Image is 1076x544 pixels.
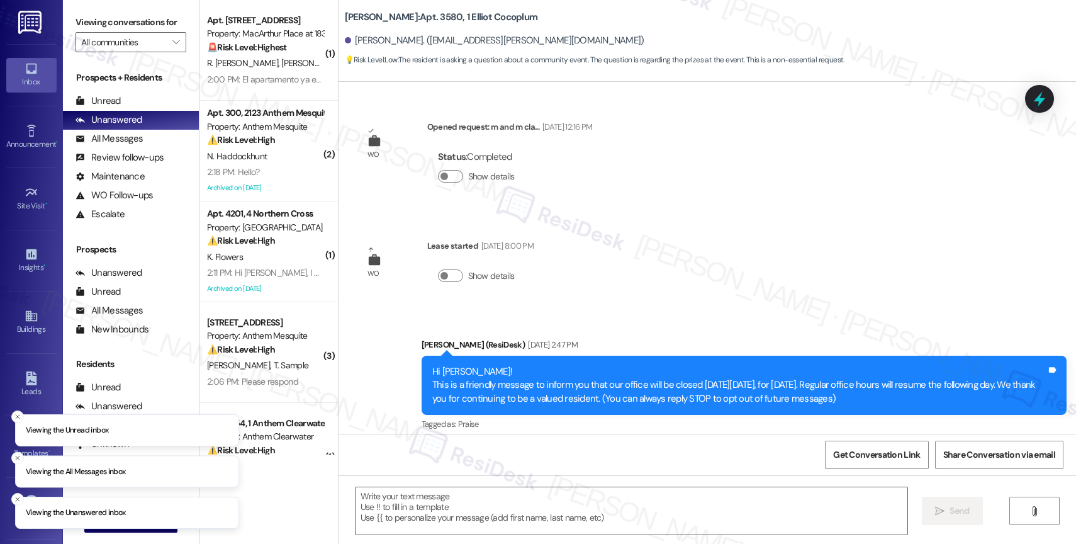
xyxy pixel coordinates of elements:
[43,261,45,270] span: •
[427,239,534,257] div: Lease started
[63,243,199,256] div: Prospects
[422,338,1067,356] div: [PERSON_NAME] (ResiDesk)
[207,166,260,178] div: 2:18 PM: Hello?
[207,74,793,85] div: 2:00 PM: El apartamento ya está desocupado ya los salimos porque ustedes incumplieron con el cont...
[76,323,149,336] div: New Inbounds
[207,376,298,387] div: 2:06 PM: Please respond
[935,506,944,516] i: 
[458,419,479,429] span: Praise
[207,417,323,430] div: Apt. 5754, 1 Anthem Clearwater
[76,381,121,394] div: Unread
[76,208,125,221] div: Escalate
[207,207,323,220] div: Apt. 4201, 4 Northern Cross
[76,266,142,280] div: Unanswered
[273,360,308,371] span: T. Sample
[438,150,466,163] b: Status
[427,120,593,138] div: Opened request: m and m cla...
[206,180,325,196] div: Archived on [DATE]
[76,189,153,202] div: WO Follow-ups
[81,32,166,52] input: All communities
[207,14,323,27] div: Apt. [STREET_ADDRESS]
[6,305,57,339] a: Buildings
[345,55,398,65] strong: 💡 Risk Level: Low
[207,221,323,234] div: Property: [GEOGRAPHIC_DATA]
[345,34,644,47] div: [PERSON_NAME]. ([EMAIL_ADDRESS][PERSON_NAME][DOMAIN_NAME])
[345,54,844,67] span: : The resident is asking a question about a community event. The question is regarding the prizes...
[11,493,24,506] button: Close toast
[207,235,275,246] strong: ⚠️ Risk Level: High
[943,448,1055,462] span: Share Conversation via email
[172,37,179,47] i: 
[432,365,1046,405] div: Hi [PERSON_NAME]! This is a friendly message to inform you that our office will be closed [DATE][...
[345,11,538,24] b: [PERSON_NAME]: Apt. 3580, 1 Elliot Cocoplum
[950,504,969,518] span: Send
[6,244,57,278] a: Insights •
[6,368,57,402] a: Leads
[207,106,323,120] div: Apt. 300, 2123 Anthem Mesquite
[26,507,126,519] p: Viewing the Unanswered inbox
[76,132,143,145] div: All Messages
[825,441,928,469] button: Get Conversation Link
[922,497,983,525] button: Send
[833,448,920,462] span: Get Conversation Link
[468,170,515,183] label: Show details
[935,441,1063,469] button: Share Conversation via email
[207,42,287,53] strong: 🚨 Risk Level: Highest
[367,267,379,280] div: WO
[6,429,57,463] a: Templates •
[1029,506,1039,516] i: 
[207,134,275,145] strong: ⚠️ Risk Level: High
[76,113,142,127] div: Unanswered
[76,400,142,413] div: Unanswered
[367,148,379,161] div: WO
[76,13,186,32] label: Viewing conversations for
[207,316,323,329] div: [STREET_ADDRESS]
[26,425,108,436] p: Viewing the Unread inbox
[76,285,121,298] div: Unread
[45,200,47,208] span: •
[6,58,57,92] a: Inbox
[76,151,164,164] div: Review follow-ups
[207,27,323,40] div: Property: MacArthur Place at 183
[525,338,578,351] div: [DATE] 2:47 PM
[207,267,1062,278] div: 2:11 PM: Hi [PERSON_NAME], I had an issue with my truck that I had to take care of so I'm going t...
[207,150,267,162] span: N. Haddockhunt
[56,138,58,147] span: •
[207,430,323,443] div: Property: Anthem Clearwater
[478,239,534,252] div: [DATE] 8:00 PM
[539,120,592,133] div: [DATE] 12:16 PM
[6,491,57,525] a: Account
[207,329,323,343] div: Property: Anthem Mesquite
[207,120,323,133] div: Property: Anthem Mesquite
[422,415,1067,433] div: Tagged as:
[76,94,121,108] div: Unread
[207,251,243,263] span: K. Flowers
[11,411,24,423] button: Close toast
[207,57,281,69] span: R. [PERSON_NAME]
[207,445,275,456] strong: ⚠️ Risk Level: High
[11,451,24,464] button: Close toast
[76,304,143,317] div: All Messages
[76,170,145,183] div: Maintenance
[468,269,515,283] label: Show details
[26,466,126,477] p: Viewing the All Messages inbox
[63,71,199,84] div: Prospects + Residents
[207,360,274,371] span: [PERSON_NAME]
[207,344,275,355] strong: ⚠️ Risk Level: High
[63,358,199,371] div: Residents
[6,182,57,216] a: Site Visit •
[281,57,344,69] span: [PERSON_NAME]
[206,281,325,297] div: Archived on [DATE]
[438,147,520,167] div: : Completed
[18,11,44,34] img: ResiDesk Logo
